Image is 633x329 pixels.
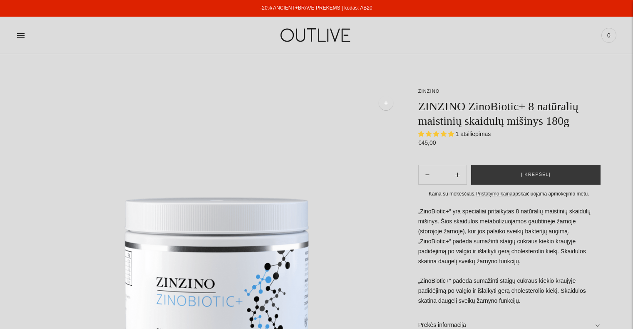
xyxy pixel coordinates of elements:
[436,169,449,181] input: Product quantity
[264,21,368,49] img: OUTLIVE
[418,99,600,128] h1: ZINZINO ZinoBiotic+ 8 natūralių maistinių skaidulų mišinys 180g
[456,131,491,137] span: 1 atsiliepimas
[260,5,372,11] a: -20% ANCIENT+BRAVE PREKĖMS | kodas: AB20
[471,165,601,185] button: Į krepšelį
[418,207,600,306] p: „ZinoBiotic+“ yra specialiai pritaikytas 8 natūralių maistinių skaidulų mišinys. Šios skaidulos m...
[418,131,456,137] span: 5.00 stars
[449,165,467,185] button: Subtract product quantity
[603,30,615,41] span: 0
[601,26,616,45] a: 0
[476,191,513,197] a: Pristatymo kaina
[418,190,600,198] div: Kaina su mokesčiais. apskaičiuojama apmokėjimo metu.
[419,165,436,185] button: Add product quantity
[418,89,440,94] a: ZINZINO
[418,139,436,146] span: €45,00
[521,171,551,179] span: Į krepšelį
